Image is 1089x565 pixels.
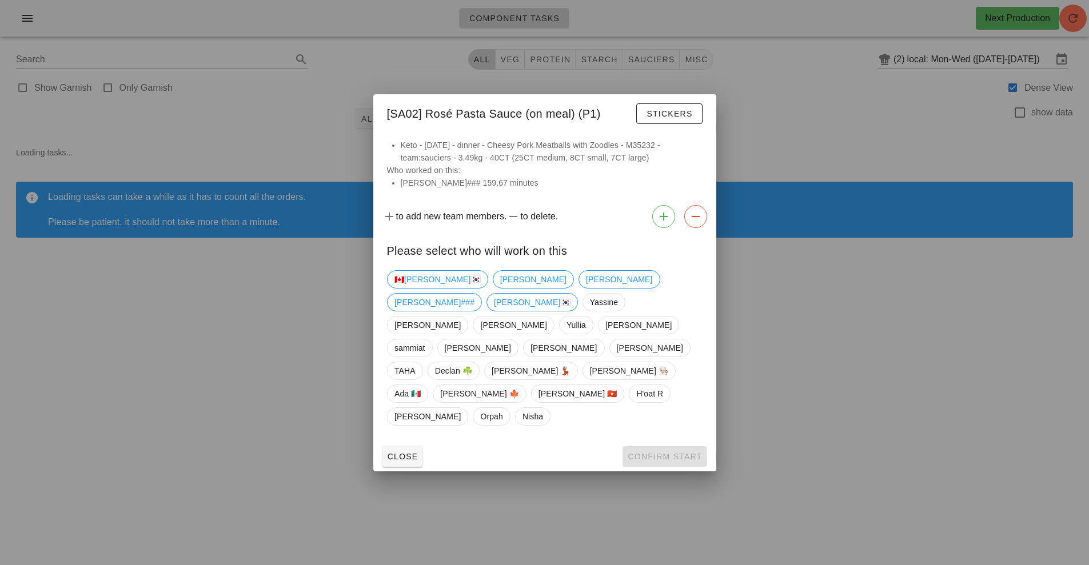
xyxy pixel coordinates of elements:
[387,452,418,461] span: Close
[394,408,461,425] span: [PERSON_NAME]
[373,94,716,130] div: [SA02] Rosé Pasta Sauce (on meal) (P1)
[444,339,510,356] span: [PERSON_NAME]
[373,139,716,201] div: Who worked on this:
[480,408,502,425] span: Orpah
[394,362,416,379] span: TAHA
[566,316,585,334] span: Yullia
[382,446,423,467] button: Close
[494,294,571,311] span: [PERSON_NAME]🇰🇷
[491,362,570,379] span: [PERSON_NAME] 💃🏽
[605,316,671,334] span: [PERSON_NAME]
[616,339,683,356] span: [PERSON_NAME]
[586,271,652,288] span: [PERSON_NAME]
[373,201,716,233] div: to add new team members. to delete.
[646,109,692,118] span: Stickers
[394,271,481,288] span: 🇨🇦[PERSON_NAME]🇰🇷
[500,271,566,288] span: [PERSON_NAME]
[440,385,519,402] span: [PERSON_NAME] 🍁
[394,385,421,402] span: Ada 🇲🇽
[401,139,703,164] li: Keto - [DATE] - dinner - Cheesy Pork Meatballs with Zoodles - M35232 - team:sauciers - 3.49kg - 4...
[401,177,703,189] li: [PERSON_NAME]### 159.67 minutes
[434,362,472,379] span: Declan ☘️
[538,385,617,402] span: [PERSON_NAME] 🇻🇳
[480,316,547,334] span: [PERSON_NAME]
[373,233,716,266] div: Please select who will work on this
[636,385,663,402] span: H'oat R
[589,362,668,379] span: [PERSON_NAME] 👨🏼‍🍳
[394,316,461,334] span: [PERSON_NAME]
[522,408,542,425] span: Nisha
[636,103,702,124] button: Stickers
[530,339,597,356] span: [PERSON_NAME]
[394,294,474,311] span: [PERSON_NAME]###
[394,339,425,356] span: sammiat
[589,294,617,311] span: Yassine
